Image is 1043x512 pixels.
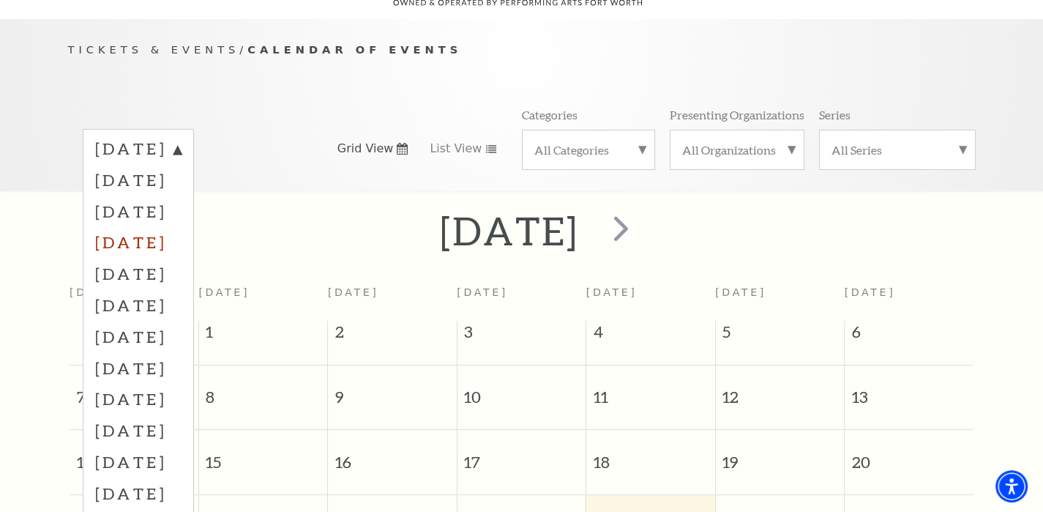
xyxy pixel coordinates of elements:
[198,286,250,298] span: [DATE]
[819,107,851,122] p: Series
[845,366,973,416] span: 13
[247,43,462,56] span: Calendar of Events
[95,446,182,478] label: [DATE]
[457,366,586,416] span: 10
[199,430,327,481] span: 15
[670,107,804,122] p: Presenting Organizations
[440,207,578,254] h2: [DATE]
[95,321,182,352] label: [DATE]
[716,430,844,481] span: 19
[845,286,896,298] span: [DATE]
[199,321,327,350] span: 1
[831,142,963,157] label: All Series
[586,286,638,298] span: [DATE]
[95,164,182,196] label: [DATE]
[457,321,586,350] span: 3
[522,107,577,122] p: Categories
[70,430,198,481] span: 14
[328,430,456,481] span: 16
[328,286,379,298] span: [DATE]
[95,196,182,227] label: [DATE]
[95,383,182,415] label: [DATE]
[430,141,482,157] span: List View
[70,366,198,416] span: 7
[328,366,456,416] span: 9
[95,258,182,289] label: [DATE]
[328,321,456,350] span: 2
[337,141,394,157] span: Grid View
[682,142,792,157] label: All Organizations
[586,430,714,481] span: 18
[95,138,182,164] label: [DATE]
[95,289,182,321] label: [DATE]
[716,321,844,350] span: 5
[995,470,1028,502] div: Accessibility Menu
[457,286,508,298] span: [DATE]
[95,352,182,384] label: [DATE]
[70,278,198,321] th: [DATE]
[586,321,714,350] span: 4
[715,286,766,298] span: [DATE]
[199,366,327,416] span: 8
[592,205,646,257] button: next
[534,142,643,157] label: All Categories
[845,430,973,481] span: 20
[586,366,714,416] span: 11
[68,41,976,59] p: /
[68,43,240,56] span: Tickets & Events
[95,226,182,258] label: [DATE]
[95,415,182,446] label: [DATE]
[95,478,182,509] label: [DATE]
[457,430,586,481] span: 17
[716,366,844,416] span: 12
[845,321,973,350] span: 6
